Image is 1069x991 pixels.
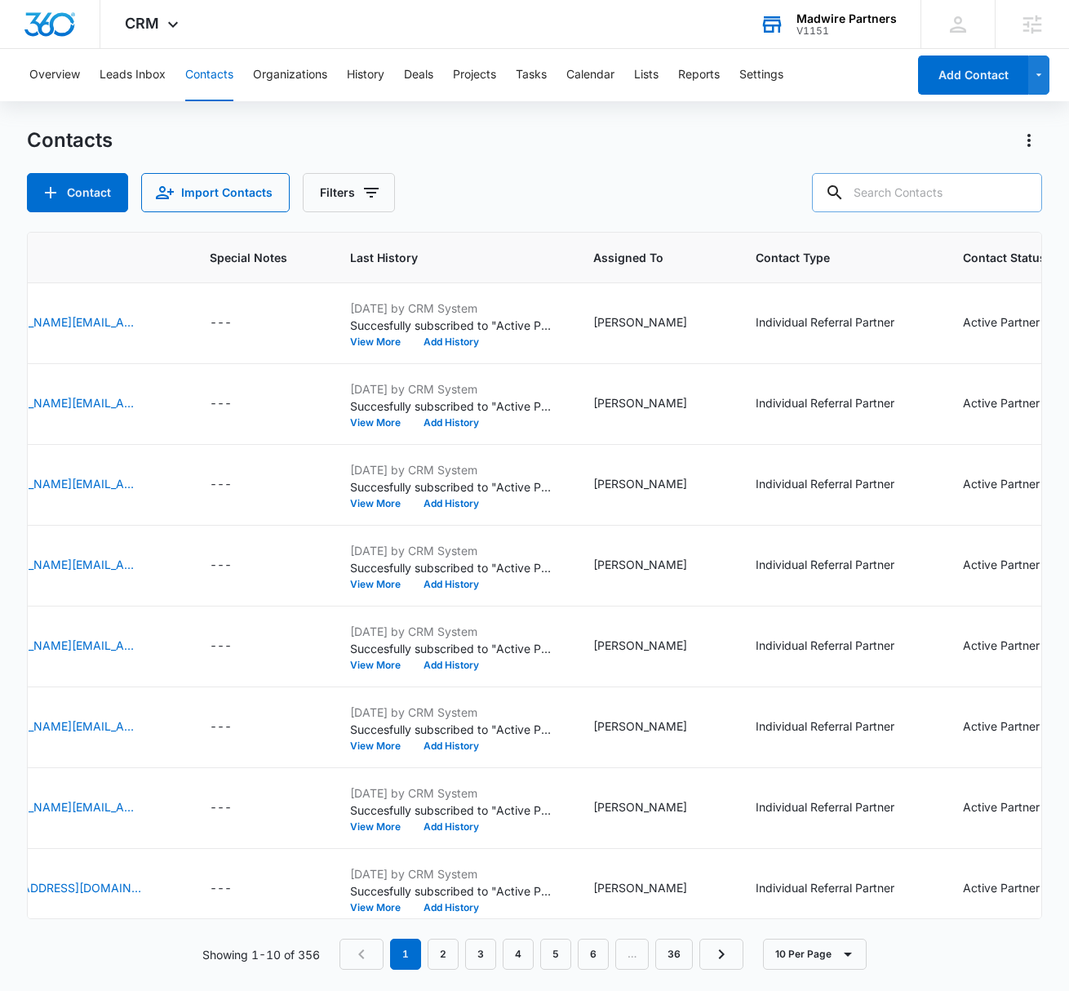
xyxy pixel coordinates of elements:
div: Assigned To - Brian Anderson - Select to Edit Field [593,637,716,656]
button: Add History [412,580,490,589]
a: Page 5 [540,939,571,970]
div: Contact Type - Individual Referral Partner - Select to Edit Field [756,394,924,414]
div: Contact Status - Active Partner - Select to Edit Field [963,879,1069,899]
div: Assigned To - Brian Anderson - Select to Edit Field [593,798,716,818]
button: Filters [303,173,395,212]
div: [PERSON_NAME] [593,637,687,654]
div: --- [210,475,232,495]
div: Assigned To - Brian Anderson - Select to Edit Field [593,718,716,737]
div: Special Notes - - Select to Edit Field [210,718,261,737]
div: --- [210,879,232,899]
div: Active Partner [963,313,1040,331]
div: Individual Referral Partner [756,394,894,411]
div: Active Partner [963,556,1040,573]
button: Add History [412,741,490,751]
div: Contact Status - Active Partner - Select to Edit Field [963,718,1069,737]
div: Active Partner [963,394,1040,411]
p: [DATE] by CRM System [350,623,554,640]
div: Contact Type - Individual Referral Partner - Select to Edit Field [756,718,924,737]
div: Contact Status - Active Partner - Select to Edit Field [963,798,1069,818]
p: [DATE] by CRM System [350,865,554,882]
span: Last History [350,249,530,266]
p: [DATE] by CRM System [350,461,554,478]
div: Contact Type - Individual Referral Partner - Select to Edit Field [756,637,924,656]
div: account id [796,25,897,37]
button: View More [350,499,412,509]
div: Assigned To - Brian Anderson - Select to Edit Field [593,556,716,575]
p: Showing 1-10 of 356 [202,946,320,963]
p: Succesfully subscribed to "Active Partners". [350,721,554,738]
button: Add History [412,822,490,832]
div: [PERSON_NAME] [593,475,687,492]
a: Page 36 [655,939,693,970]
div: Active Partner [963,879,1040,896]
button: 10 Per Page [763,939,867,970]
button: View More [350,660,412,670]
div: account name [796,12,897,25]
p: Succesfully subscribed to "Active Partners". [350,317,554,334]
div: Special Notes - - Select to Edit Field [210,313,261,333]
div: Individual Referral Partner [756,637,894,654]
div: Contact Type - Individual Referral Partner - Select to Edit Field [756,475,924,495]
h1: Contacts [27,128,113,153]
a: Page 4 [503,939,534,970]
a: Page 2 [428,939,459,970]
div: Individual Referral Partner [756,718,894,735]
p: Succesfully subscribed to "Active Partners". [350,802,554,819]
button: Leads Inbox [100,49,166,101]
div: Individual Referral Partner [756,556,894,573]
span: Contact Status [963,249,1046,266]
p: [DATE] by CRM System [350,380,554,398]
button: Settings [739,49,783,101]
div: Special Notes - - Select to Edit Field [210,475,261,495]
div: Individual Referral Partner [756,879,894,896]
button: Organizations [253,49,327,101]
a: Page 3 [465,939,496,970]
button: Add History [412,418,490,428]
button: View More [350,418,412,428]
div: [PERSON_NAME] [593,718,687,735]
button: Overview [29,49,80,101]
div: --- [210,394,232,414]
button: Projects [453,49,496,101]
span: CRM [125,15,159,32]
div: Active Partner [963,718,1040,735]
button: Add Contact [918,56,1028,95]
button: Import Contacts [141,173,290,212]
span: Special Notes [210,249,287,266]
div: Individual Referral Partner [756,798,894,815]
button: Contacts [185,49,233,101]
button: History [347,49,384,101]
div: Special Notes - - Select to Edit Field [210,637,261,656]
div: [PERSON_NAME] [593,394,687,411]
button: View More [350,903,412,913]
div: [PERSON_NAME] [593,798,687,815]
p: Succesfully subscribed to "Active Partners". [350,640,554,657]
nav: Pagination [339,939,743,970]
button: Add History [412,499,490,509]
div: Assigned To - Brian Anderson - Select to Edit Field [593,313,716,333]
button: View More [350,337,412,347]
button: Add History [412,660,490,670]
div: Contact Status - Active Partner - Select to Edit Field [963,475,1069,495]
div: Active Partner [963,475,1040,492]
a: Page 6 [578,939,609,970]
button: Tasks [516,49,547,101]
em: 1 [390,939,421,970]
div: Special Notes - - Select to Edit Field [210,394,261,414]
div: Contact Type - Individual Referral Partner - Select to Edit Field [756,798,924,818]
div: Contact Status - Active Partner - Select to Edit Field [963,394,1069,414]
div: Contact Type - Individual Referral Partner - Select to Edit Field [756,879,924,899]
p: [DATE] by CRM System [350,704,554,721]
p: [DATE] by CRM System [350,300,554,317]
div: Contact Type - Individual Referral Partner - Select to Edit Field [756,313,924,333]
a: Next Page [699,939,743,970]
span: Assigned To [593,249,693,266]
div: [PERSON_NAME] [593,879,687,896]
div: Individual Referral Partner [756,475,894,492]
div: Assigned To - Brian Anderson - Select to Edit Field [593,394,716,414]
div: Individual Referral Partner [756,313,894,331]
div: Special Notes - - Select to Edit Field [210,879,261,899]
p: Succesfully subscribed to "Active Partners". [350,882,554,900]
button: Calendar [566,49,614,101]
